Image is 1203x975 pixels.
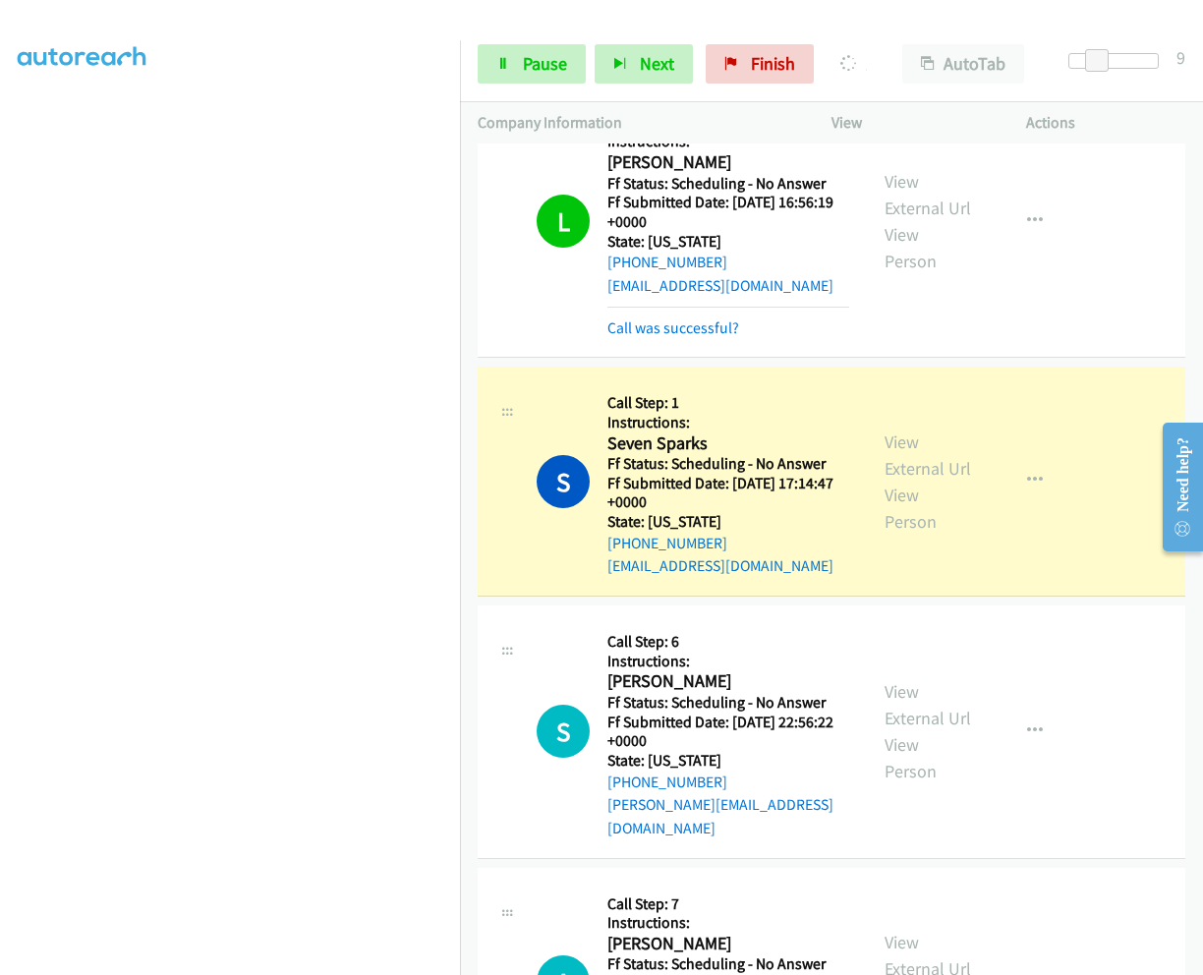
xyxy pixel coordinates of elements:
[607,454,849,474] h5: Ff Status: Scheduling - No Answer
[523,52,567,75] span: Pause
[831,111,991,135] p: View
[607,751,849,771] h5: State: [US_STATE]
[607,894,849,914] h5: Call Step: 7
[640,52,674,75] span: Next
[885,733,937,782] a: View Person
[607,276,833,295] a: [EMAIL_ADDRESS][DOMAIN_NAME]
[595,44,693,84] button: Next
[607,913,849,933] h5: Instructions:
[607,713,849,751] h5: Ff Submitted Date: [DATE] 22:56:22 +0000
[607,432,842,455] h2: Seven Sparks
[607,174,849,194] h5: Ff Status: Scheduling - No Answer
[478,44,586,84] a: Pause
[885,430,971,480] a: View External Url
[607,512,849,532] h5: State: [US_STATE]
[18,38,460,972] iframe: Dialpad
[607,632,849,652] h5: Call Step: 6
[607,795,833,837] a: [PERSON_NAME][EMAIL_ADDRESS][DOMAIN_NAME]
[607,232,849,252] h5: State: [US_STATE]
[1146,409,1203,565] iframe: Resource Center
[607,773,727,791] a: [PHONE_NUMBER]
[607,474,849,512] h5: Ff Submitted Date: [DATE] 17:14:47 +0000
[1026,111,1185,135] p: Actions
[840,51,867,78] p: Dialing Seven Sparks
[537,705,590,758] h1: S
[885,170,971,219] a: View External Url
[1176,44,1185,71] div: 9
[607,393,849,413] h5: Call Step: 1
[902,44,1024,84] button: AutoTab
[885,484,937,533] a: View Person
[607,253,727,271] a: [PHONE_NUMBER]
[607,151,842,174] h2: [PERSON_NAME]
[607,534,727,552] a: [PHONE_NUMBER]
[537,195,590,248] h1: L
[751,52,795,75] span: Finish
[607,652,849,671] h5: Instructions:
[607,318,739,337] a: Call was successful?
[537,455,590,508] h1: S
[607,413,849,432] h5: Instructions:
[607,193,849,231] h5: Ff Submitted Date: [DATE] 16:56:19 +0000
[885,223,937,272] a: View Person
[607,693,849,713] h5: Ff Status: Scheduling - No Answer
[607,933,842,955] h2: [PERSON_NAME]
[607,670,842,693] h2: [PERSON_NAME]
[885,680,971,729] a: View External Url
[706,44,814,84] a: Finish
[478,111,796,135] p: Company Information
[607,556,833,575] a: [EMAIL_ADDRESS][DOMAIN_NAME]
[607,954,849,974] h5: Ff Status: Scheduling - No Answer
